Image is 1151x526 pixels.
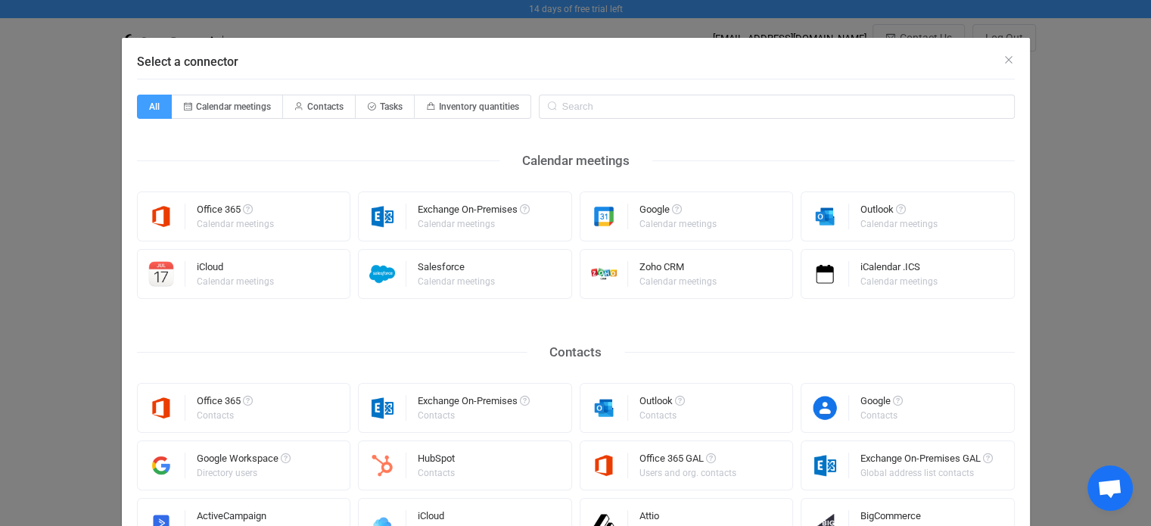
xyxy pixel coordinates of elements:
[801,453,849,478] img: exchange.png
[860,453,993,468] div: Exchange On-Premises GAL
[1003,53,1015,67] button: Close
[359,204,406,229] img: exchange.png
[138,204,185,229] img: microsoft365.png
[418,219,527,229] div: Calendar meetings
[197,396,253,411] div: Office 365
[580,395,628,421] img: outlook.png
[801,261,849,287] img: icalendar.png
[639,396,685,411] div: Outlook
[418,511,457,526] div: iCloud
[418,468,455,478] div: Contacts
[801,204,849,229] img: outlook.png
[580,261,628,287] img: zoho-crm.png
[359,453,406,478] img: hubspot.png
[860,262,940,277] div: iCalendar .ICS
[639,453,739,468] div: Office 365 GAL
[418,277,495,286] div: Calendar meetings
[860,511,921,526] div: BigCommerce
[197,411,250,420] div: Contacts
[860,396,903,411] div: Google
[860,411,901,420] div: Contacts
[197,277,274,286] div: Calendar meetings
[138,453,185,478] img: google-workspace.png
[639,219,717,229] div: Calendar meetings
[197,511,266,526] div: ActiveCampaign
[639,511,679,526] div: Attio
[580,204,628,229] img: google.png
[527,341,624,364] div: Contacts
[197,204,276,219] div: Office 365
[639,262,719,277] div: Zoho CRM
[418,396,530,411] div: Exchange On-Premises
[639,411,683,420] div: Contacts
[197,453,291,468] div: Google Workspace
[418,204,530,219] div: Exchange On-Premises
[860,468,991,478] div: Global address list contacts
[860,204,940,219] div: Outlook
[801,395,849,421] img: google-contacts.png
[639,204,719,219] div: Google
[138,261,185,287] img: icloud-calendar.png
[418,411,527,420] div: Contacts
[499,149,652,173] div: Calendar meetings
[197,468,288,478] div: Directory users
[197,219,274,229] div: Calendar meetings
[359,261,406,287] img: salesforce.png
[418,262,497,277] div: Salesforce
[639,277,717,286] div: Calendar meetings
[138,395,185,421] img: microsoft365.png
[197,262,276,277] div: iCloud
[1087,465,1133,511] div: Open chat
[359,395,406,421] img: exchange.png
[539,95,1015,119] input: Search
[639,468,736,478] div: Users and org. contacts
[860,277,938,286] div: Calendar meetings
[137,54,238,69] span: Select a connector
[860,219,938,229] div: Calendar meetings
[418,453,457,468] div: HubSpot
[580,453,628,478] img: microsoft365.png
